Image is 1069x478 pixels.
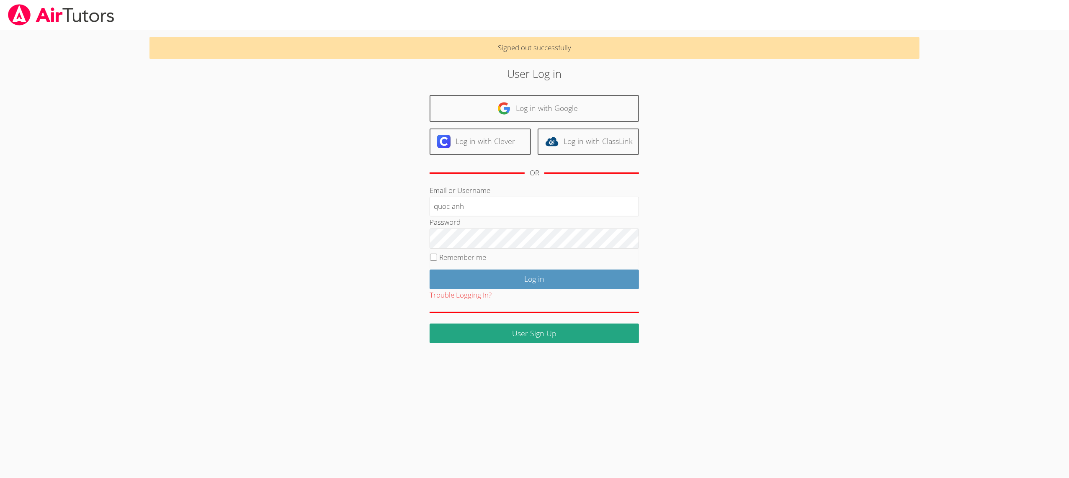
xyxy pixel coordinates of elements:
p: Signed out successfully [149,37,919,59]
div: OR [530,167,539,179]
h2: User Log in [246,66,823,82]
img: google-logo-50288ca7cdecda66e5e0955fdab243c47b7ad437acaf1139b6f446037453330a.svg [497,102,511,115]
a: Log in with Clever [430,128,531,155]
label: Password [430,217,461,227]
input: Log in [430,270,639,289]
button: Trouble Logging In? [430,289,492,301]
img: airtutors_banner-c4298cdbf04f3fff15de1276eac7730deb9818008684d7c2e4769d2f7ddbe033.png [7,4,115,26]
label: Email or Username [430,185,490,195]
a: Log in with ClassLink [538,128,639,155]
img: clever-logo-6eab21bc6e7a338710f1a6ff85c0baf02591cd810cc4098c63d3a4b26e2feb20.svg [437,135,451,148]
img: classlink-logo-d6bb404cc1216ec64c9a2012d9dc4662098be43eaf13dc465df04b49fa7ab582.svg [545,135,559,148]
a: Log in with Google [430,95,639,121]
label: Remember me [440,252,487,262]
a: User Sign Up [430,324,639,343]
